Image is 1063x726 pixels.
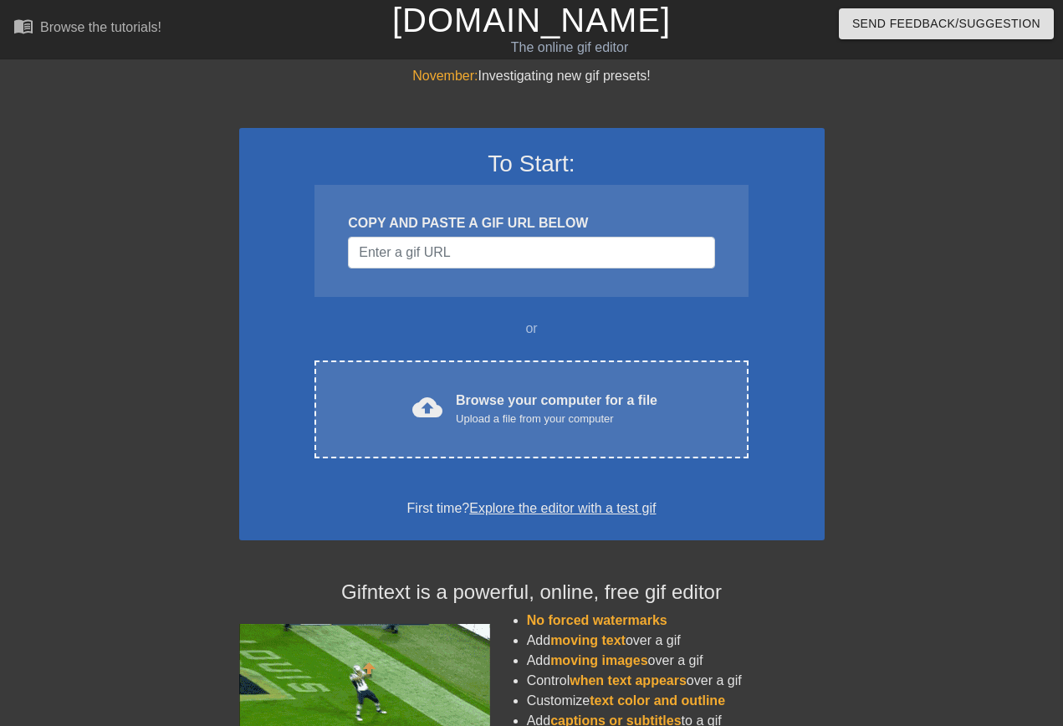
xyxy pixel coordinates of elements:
a: Browse the tutorials! [13,16,161,42]
h4: Gifntext is a powerful, online, free gif editor [239,580,825,605]
a: Explore the editor with a test gif [469,501,656,515]
span: cloud_upload [412,392,442,422]
a: [DOMAIN_NAME] [392,2,671,38]
span: when text appears [570,673,687,688]
li: Add over a gif [527,631,825,651]
div: COPY AND PASTE A GIF URL BELOW [348,213,714,233]
div: Investigating new gif presets! [239,66,825,86]
span: menu_book [13,16,33,36]
div: First time? [261,498,803,519]
span: November: [412,69,478,83]
li: Control over a gif [527,671,825,691]
span: No forced watermarks [527,613,667,627]
div: or [283,319,781,339]
div: Browse the tutorials! [40,20,161,34]
input: Username [348,237,714,268]
span: text color and outline [590,693,725,708]
div: Upload a file from your computer [456,411,657,427]
h3: To Start: [261,150,803,178]
div: The online gif editor [363,38,777,58]
span: Send Feedback/Suggestion [852,13,1040,34]
li: Customize [527,691,825,711]
button: Send Feedback/Suggestion [839,8,1054,39]
li: Add over a gif [527,651,825,671]
span: moving text [550,633,626,647]
div: Browse your computer for a file [456,391,657,427]
span: moving images [550,653,647,667]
